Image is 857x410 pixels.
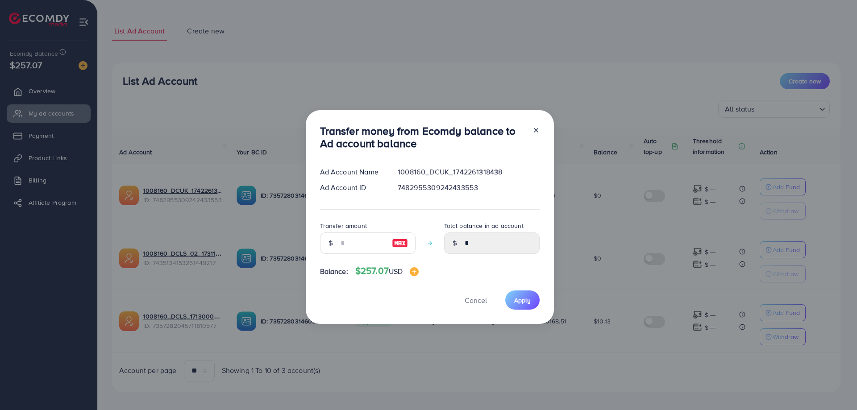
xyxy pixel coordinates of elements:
img: image [410,267,419,276]
iframe: Chat [819,370,850,403]
span: Cancel [465,295,487,305]
span: Apply [514,296,531,305]
span: USD [389,266,403,276]
div: 7482955309242433553 [391,182,546,193]
label: Transfer amount [320,221,367,230]
button: Apply [505,290,540,310]
button: Cancel [453,290,498,310]
label: Total balance in ad account [444,221,524,230]
div: 1008160_DCUK_1742261318438 [391,167,546,177]
div: Ad Account ID [313,182,391,193]
span: Balance: [320,266,348,277]
h3: Transfer money from Ecomdy balance to Ad account balance [320,124,525,150]
div: Ad Account Name [313,167,391,177]
img: image [392,238,408,248]
h4: $257.07 [355,265,419,277]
